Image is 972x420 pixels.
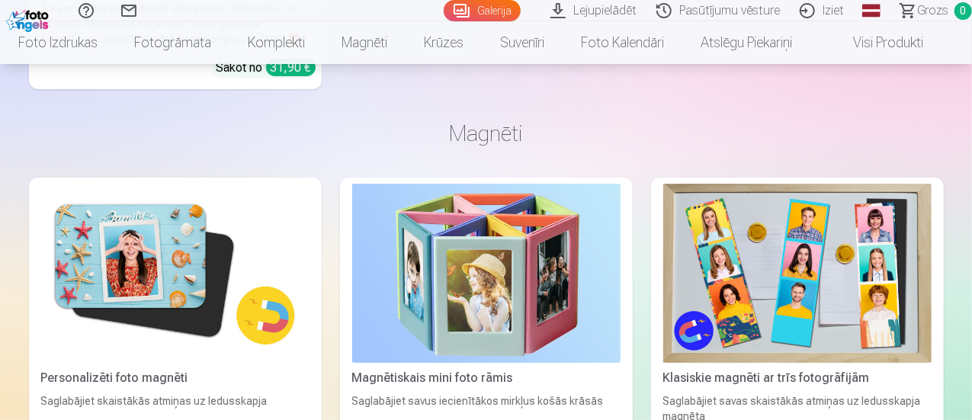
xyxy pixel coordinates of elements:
[352,184,621,363] img: Magnētiskais mini foto rāmis
[810,21,942,64] a: Visi produkti
[6,6,53,32] img: /fa1
[116,21,229,64] a: Fotogrāmata
[41,184,310,363] img: Personalizēti foto magnēti
[346,369,627,387] div: Magnētiskais mini foto rāmis
[35,369,316,387] div: Personalizēti foto magnēti
[482,21,563,64] a: Suvenīri
[406,21,482,64] a: Krūzes
[217,59,316,77] div: Sākot no
[657,369,938,387] div: Klasiskie magnēti ar trīs fotogrāfijām
[663,184,932,363] img: Klasiskie magnēti ar trīs fotogrāfijām
[563,21,682,64] a: Foto kalendāri
[323,21,406,64] a: Magnēti
[917,2,948,20] span: Grozs
[266,59,316,76] div: 31,90 €
[954,2,972,20] span: 0
[229,21,323,64] a: Komplekti
[682,21,810,64] a: Atslēgu piekariņi
[41,120,932,147] h3: Magnēti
